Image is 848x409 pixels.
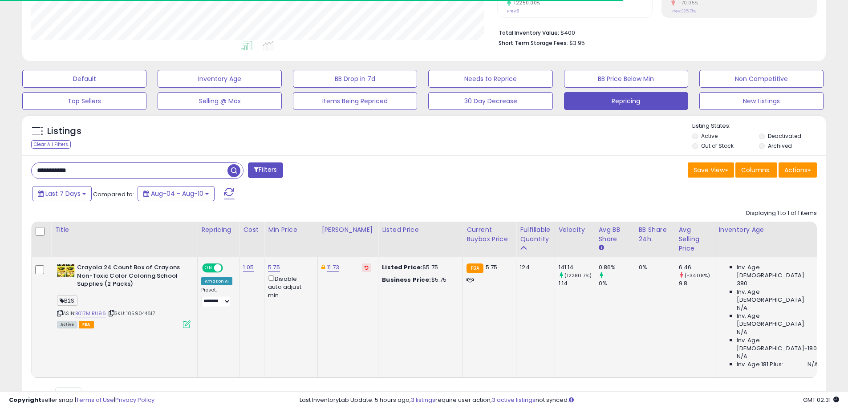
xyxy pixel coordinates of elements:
[499,29,559,36] b: Total Inventory Value:
[737,288,818,304] span: Inv. Age [DEMOGRAPHIC_DATA]:
[467,263,483,273] small: FBA
[107,310,155,317] span: | SKU: 1059044617
[243,225,260,235] div: Cost
[564,70,688,88] button: BB Price Below Min
[803,396,839,404] span: 2025-08-18 02:31 GMT
[737,279,747,288] span: 380
[520,263,548,271] div: 124
[688,162,734,178] button: Save View
[486,263,498,271] span: 5.75
[564,92,688,110] button: Repricing
[599,279,635,288] div: 0%
[47,125,81,138] h5: Listings
[243,263,254,272] a: 1.05
[382,275,431,284] b: Business Price:
[75,310,106,317] a: B017MIRU96
[701,142,734,150] label: Out of Stock
[22,92,146,110] button: Top Sellers
[32,186,92,201] button: Last 7 Days
[9,396,41,404] strong: Copyright
[719,225,821,235] div: Inventory Age
[201,287,232,307] div: Preset:
[701,132,718,140] label: Active
[293,70,417,88] button: BB Drop in 7d
[807,360,818,369] span: N/A
[779,162,817,178] button: Actions
[201,277,232,285] div: Amazon AI
[222,264,236,272] span: OFF
[599,263,635,271] div: 0.86%
[138,186,215,201] button: Aug-04 - Aug-10
[9,396,154,405] div: seller snap | |
[746,209,817,218] div: Displaying 1 to 1 of 1 items
[599,244,604,252] small: Avg BB Share.
[467,225,512,244] div: Current Buybox Price
[268,225,314,235] div: Min Price
[737,312,818,328] span: Inv. Age [DEMOGRAPHIC_DATA]:
[268,274,311,300] div: Disable auto adjust min
[679,279,715,288] div: 9.8
[55,225,194,235] div: Title
[735,162,777,178] button: Columns
[57,321,77,328] span: All listings currently available for purchase on Amazon
[22,70,146,88] button: Default
[428,70,552,88] button: Needs to Reprice
[268,263,280,272] a: 5.75
[382,225,459,235] div: Listed Price
[569,39,585,47] span: $3.95
[293,92,417,110] button: Items Being Repriced
[248,162,283,178] button: Filters
[93,190,134,198] span: Compared to:
[679,263,715,271] div: 6.46
[77,263,185,291] b: Crayola 24 Count Box of Crayons Non-Toxic Color Coloring School Supplies (2 Packs)
[382,263,422,271] b: Listed Price:
[559,279,595,288] div: 1.14
[201,225,235,235] div: Repricing
[768,142,792,150] label: Archived
[411,396,435,404] a: 3 listings
[520,225,551,244] div: Fulfillable Quantity
[685,272,710,279] small: (-34.08%)
[737,360,783,369] span: Inv. Age 181 Plus:
[158,70,282,88] button: Inventory Age
[671,8,696,14] small: Prev: 325.71%
[45,189,81,198] span: Last 7 Days
[699,70,824,88] button: Non Competitive
[321,225,374,235] div: [PERSON_NAME]
[564,272,592,279] small: (12280.7%)
[679,225,711,253] div: Avg Selling Price
[768,132,801,140] label: Deactivated
[499,39,568,47] b: Short Term Storage Fees:
[57,263,75,277] img: 511CAorJ1JL._SL40_.jpg
[79,321,94,328] span: FBA
[499,27,810,37] li: $400
[115,396,154,404] a: Privacy Policy
[741,166,769,174] span: Columns
[57,296,77,306] span: B2S
[57,263,191,327] div: ASIN:
[31,140,71,149] div: Clear All Filters
[300,396,839,405] div: Last InventoryLab Update: 5 hours ago, require user action, not synced.
[327,263,339,272] a: 11.73
[737,336,818,352] span: Inv. Age [DEMOGRAPHIC_DATA]-180:
[559,263,595,271] div: 141.14
[692,122,826,130] p: Listing States:
[38,390,102,398] span: Show: entries
[382,276,456,284] div: $5.75
[599,225,631,244] div: Avg BB Share
[151,189,203,198] span: Aug-04 - Aug-10
[492,396,536,404] a: 3 active listings
[639,225,671,244] div: BB Share 24h.
[737,328,747,336] span: N/A
[428,92,552,110] button: 30 Day Decrease
[76,396,114,404] a: Terms of Use
[559,225,591,235] div: Velocity
[203,264,214,272] span: ON
[737,263,818,279] span: Inv. Age [DEMOGRAPHIC_DATA]:
[507,8,519,14] small: Prev: 8
[382,263,456,271] div: $5.75
[639,263,668,271] div: 0%
[737,352,747,360] span: N/A
[158,92,282,110] button: Selling @ Max
[699,92,824,110] button: New Listings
